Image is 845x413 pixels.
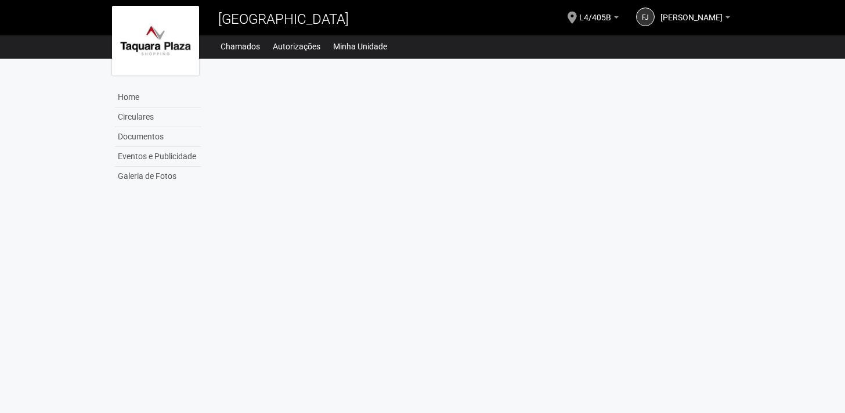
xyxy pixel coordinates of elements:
[636,8,655,26] a: FJ
[115,167,201,186] a: Galeria de Fotos
[115,88,201,107] a: Home
[115,147,201,167] a: Eventos e Publicidade
[660,2,723,22] span: Fernando José Jamel
[112,6,199,76] img: logo.jpg
[221,38,260,55] a: Chamados
[579,2,611,22] span: L4/405B
[579,15,619,24] a: L4/405B
[273,38,320,55] a: Autorizações
[218,11,349,27] span: [GEOGRAPHIC_DATA]
[115,127,201,147] a: Documentos
[333,38,387,55] a: Minha Unidade
[115,107,201,127] a: Circulares
[660,15,730,24] a: [PERSON_NAME]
